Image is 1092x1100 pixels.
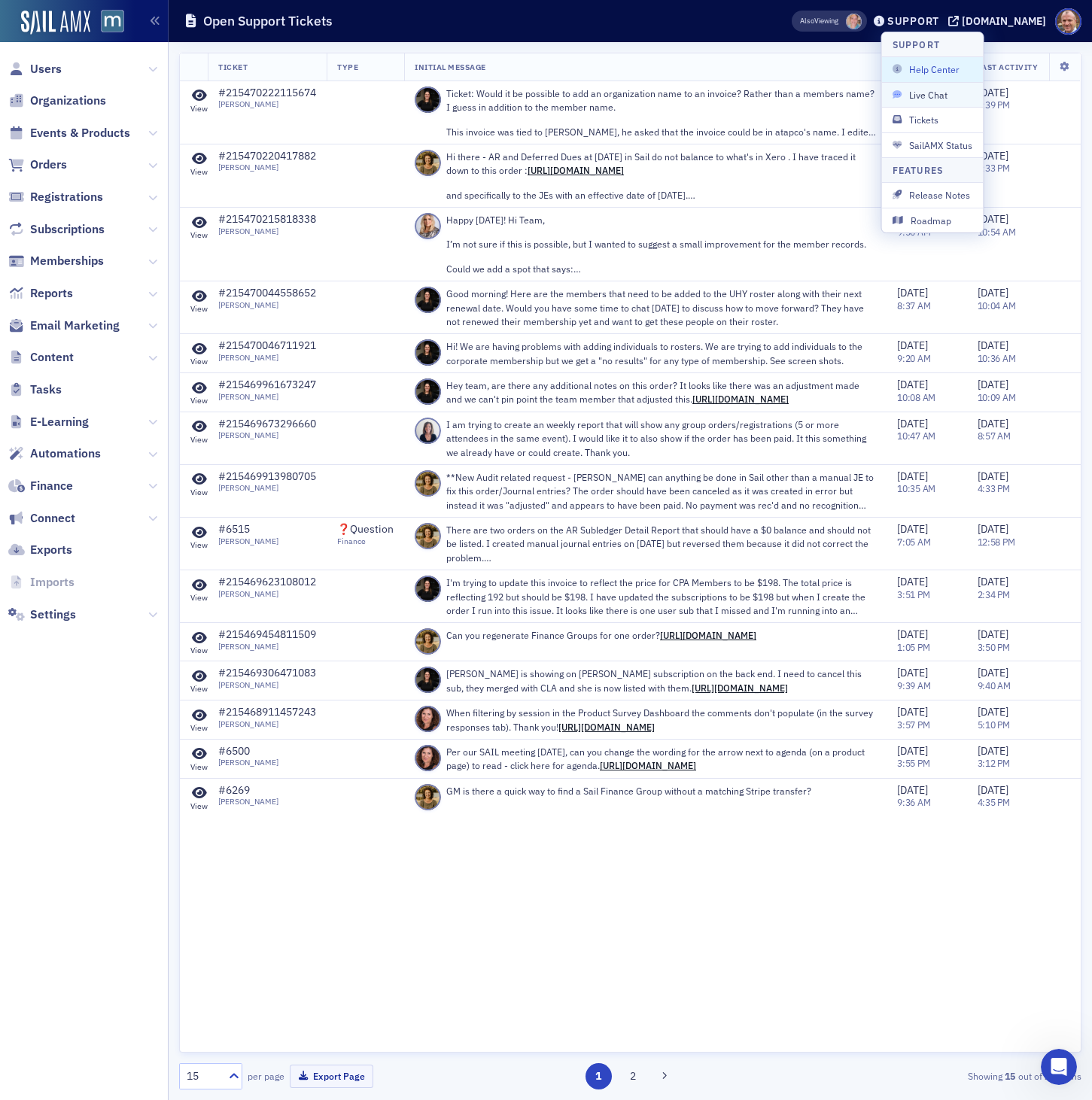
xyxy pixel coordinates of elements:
span: Users [30,61,62,77]
a: Reports [8,285,73,302]
a: [URL][DOMAIN_NAME] [692,682,788,694]
div: View [190,435,208,445]
div: [PERSON_NAME] [218,797,278,807]
div: #215470044558652 [218,287,316,300]
time: 10:08 AM [897,391,935,403]
span: Initial Message [415,62,486,72]
button: Tickets [882,107,984,132]
span: Subscriptions [30,221,105,238]
div: View [190,396,208,406]
p: **New Audit related request - [PERSON_NAME] can anything be done in Sail other than a manual JE t... [446,470,876,512]
span: Messages [125,507,177,518]
button: Search for help [22,311,279,342]
span: [DATE] [897,744,928,758]
a: Automations [8,445,101,462]
a: Imports [8,574,75,591]
div: [PERSON_NAME] [218,589,316,599]
span: [DATE] [978,86,1008,99]
div: View [190,646,208,655]
button: Export Page [290,1065,373,1088]
div: ❓Question [337,523,394,536]
div: View [190,684,208,694]
button: [DOMAIN_NAME] [948,16,1051,26]
span: Connect [30,510,75,527]
img: Profile image for Aidan [236,24,266,54]
time: 9:39 AM [897,679,930,691]
a: Tasks [8,381,62,398]
div: #6515 [218,523,278,536]
time: 12:58 PM [978,536,1015,548]
span: Ticket [218,62,248,72]
div: Finance [337,536,394,546]
div: [PERSON_NAME] [218,163,316,172]
span: [DATE] [897,627,928,641]
time: 3:12 PM [978,757,1010,769]
time: 4:33 PM [978,482,1010,494]
span: Updated [DATE] 07:01 EDT [61,272,203,284]
p: There are two orders on the AR Subledger Detail Report that should have a $0 balance and should n... [446,523,876,564]
div: Redirect an Event to a 3rd Party URL [31,354,252,369]
span: Last Activity [978,62,1039,72]
div: #215470220417882 [218,150,316,163]
div: [PERSON_NAME] [218,300,316,310]
span: Reports [30,285,73,302]
span: [DATE] [897,469,928,483]
label: per page [248,1069,284,1083]
span: [DATE] [978,378,1008,391]
div: View [190,540,208,550]
a: View Homepage [90,10,124,35]
span: [DATE] [897,575,928,588]
span: Email Marketing [30,318,120,334]
div: [PERSON_NAME] [218,536,278,546]
div: [PERSON_NAME] [218,392,316,402]
div: [PERSON_NAME] [218,226,316,236]
p: Can you regenerate Finance Groups for one order? [446,628,876,642]
time: 9:40 AM [978,679,1011,691]
button: Roadmap [882,208,984,232]
span: [DATE] [978,666,1008,679]
p: and specifically to the JEs with an effective date of [DATE]. When comparing the FLINES in Xero w... [446,188,876,202]
time: 3:33 PM [978,162,1010,174]
span: [DATE] [978,339,1008,352]
time: 9:20 AM [897,352,930,364]
span: Tickets [893,113,973,126]
time: 9:56 AM [897,226,930,238]
p: Good morning! Here are the members that need to be added to the UHY roster along with their next ... [446,287,876,328]
time: 7:05 AM [897,536,930,548]
time: 4:39 PM [978,99,1010,111]
span: Exports [30,542,72,558]
span: Tasks [30,381,62,398]
div: View [190,762,208,772]
a: [URL][DOMAIN_NAME] [558,721,655,733]
span: [DATE] [978,149,1008,163]
div: We typically reply in under 15 minutes [31,205,251,221]
time: 10:36 AM [978,352,1016,364]
span: Viewing [800,16,838,26]
button: 2 [619,1063,646,1089]
button: Help Center [882,57,984,81]
p: I’m not sure if this is possible, but I wanted to suggest a small improvement for the member reco... [446,237,876,251]
time: 4:35 PM [978,796,1010,808]
div: [PERSON_NAME] [218,642,316,652]
span: [DATE] [897,783,928,797]
time: 3:51 PM [897,588,929,600]
span: [DATE] [897,417,928,430]
div: #6500 [218,745,278,758]
div: #215469913980705 [218,470,316,484]
div: Send us a messageWe typically reply in under 15 minutes [15,177,286,234]
h4: Features [893,163,944,177]
span: [DATE] [978,417,1008,430]
span: [DATE] [978,627,1008,641]
p: Happy [DATE]! Hi Team, [446,213,876,226]
a: [URL][DOMAIN_NAME] [528,164,624,176]
span: [DATE] [978,783,1008,797]
time: 5:10 PM [978,719,1010,731]
p: GM is there a quick way to find a Sail Finance Group without a matching Stripe transfer? [446,784,876,798]
strong: 15 [1002,1069,1018,1083]
span: [DATE] [978,705,1008,719]
img: SailAMX [21,11,90,35]
time: 10:04 AM [978,299,1016,311]
p: Hi! We are having problems with adding individuals to rosters. We are trying to add individuals t... [446,339,876,367]
span: [DATE] [897,522,928,536]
